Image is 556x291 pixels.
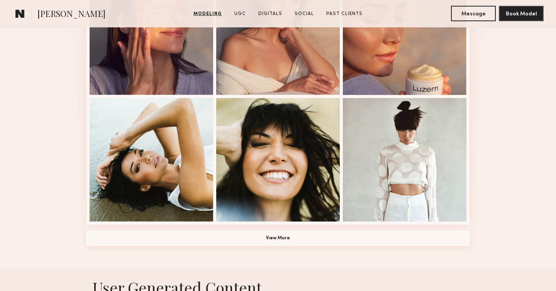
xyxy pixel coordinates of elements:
[323,10,366,17] a: Past Clients
[86,230,470,246] button: View More
[255,10,285,17] a: Digitals
[499,10,544,17] a: Book Model
[190,10,225,17] a: Modeling
[451,6,496,21] button: Message
[292,10,317,17] a: Social
[37,8,105,21] span: [PERSON_NAME]
[231,10,249,17] a: UGC
[499,6,544,21] button: Book Model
